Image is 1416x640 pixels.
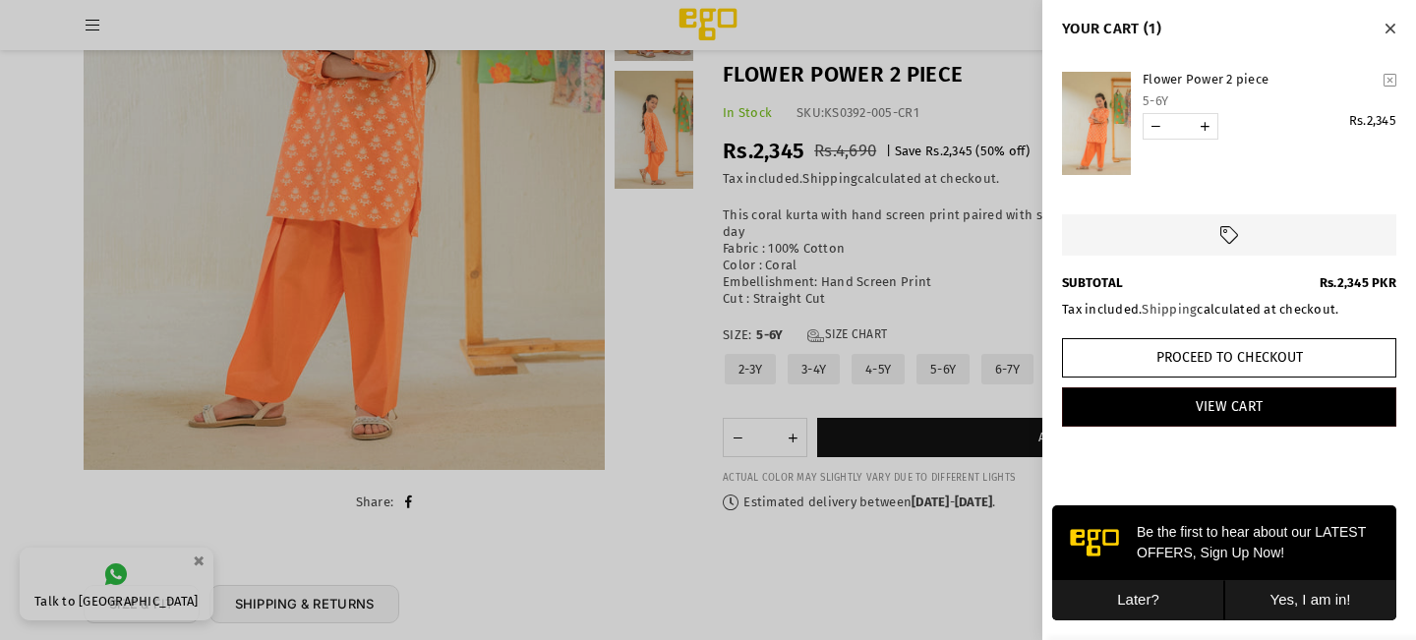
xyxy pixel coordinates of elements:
[1379,15,1401,40] button: Close
[1062,387,1396,427] a: View Cart
[1142,302,1197,317] a: Shipping
[1052,505,1396,620] iframe: webpush-onsite
[1143,93,1396,108] div: 5-6Y
[1143,113,1218,140] quantity-input: Quantity
[1143,72,1377,88] a: Flower Power 2 piece
[1349,113,1396,128] span: Rs.2,345
[1062,338,1396,378] button: Proceed to Checkout
[1062,20,1396,37] h4: YOUR CART (1)
[1062,302,1396,319] div: Tax included. calculated at checkout.
[1062,275,1123,292] b: SUBTOTAL
[1320,275,1396,290] span: Rs.2,345 PKR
